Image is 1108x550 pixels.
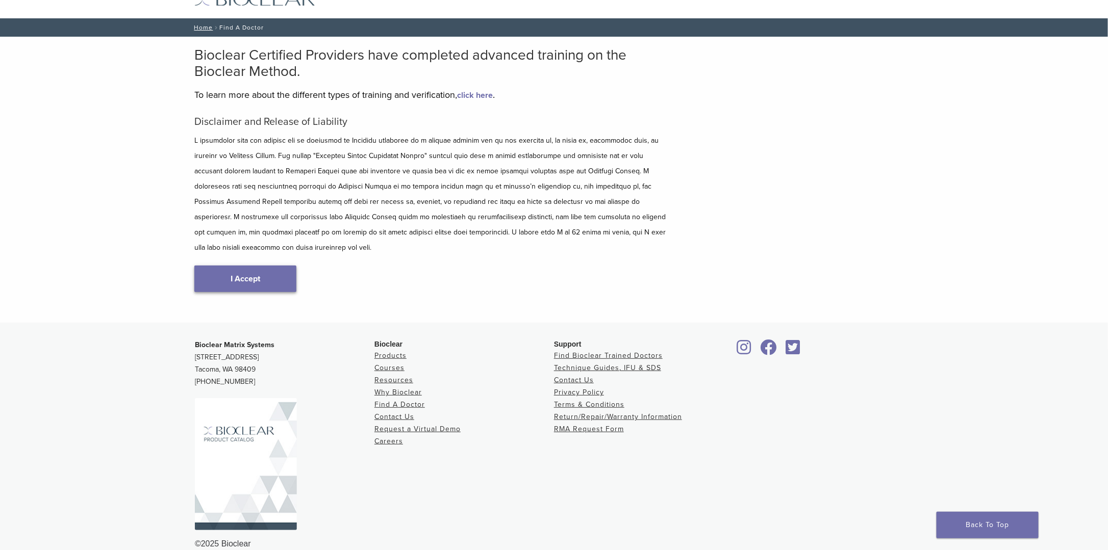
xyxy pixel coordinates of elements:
[554,340,582,348] span: Support
[554,351,663,360] a: Find Bioclear Trained Doctors
[554,376,594,384] a: Contact Us
[187,18,921,37] nav: Find A Doctor
[374,340,402,348] span: Bioclear
[937,512,1039,538] a: Back To Top
[194,47,669,80] h2: Bioclear Certified Providers have completed advanced training on the Bioclear Method.
[194,116,669,128] h5: Disclaimer and Release of Liability
[554,388,604,397] a: Privacy Policy
[213,25,219,30] span: /
[374,412,414,421] a: Contact Us
[554,425,624,433] a: RMA Request Form
[374,425,461,433] a: Request a Virtual Demo
[195,339,374,388] p: [STREET_ADDRESS] Tacoma, WA 98409 [PHONE_NUMBER]
[194,133,669,255] p: L ipsumdolor sita con adipisc eli se doeiusmod te Incididu utlaboree do m aliquae adminim ven qu ...
[757,346,780,356] a: Bioclear
[554,400,624,409] a: Terms & Conditions
[783,346,804,356] a: Bioclear
[554,412,682,421] a: Return/Repair/Warranty Information
[194,87,669,102] p: To learn more about the different types of training and verification, .
[734,346,755,356] a: Bioclear
[374,376,413,384] a: Resources
[195,341,274,349] strong: Bioclear Matrix Systems
[374,388,422,397] a: Why Bioclear
[457,90,493,100] a: click here
[374,400,425,409] a: Find A Doctor
[374,363,405,372] a: Courses
[191,24,213,31] a: Home
[374,351,407,360] a: Products
[195,398,297,530] img: Bioclear
[194,266,296,292] a: I Accept
[374,437,403,446] a: Careers
[554,363,661,372] a: Technique Guides, IFU & SDS
[195,538,913,550] div: ©2025 Bioclear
